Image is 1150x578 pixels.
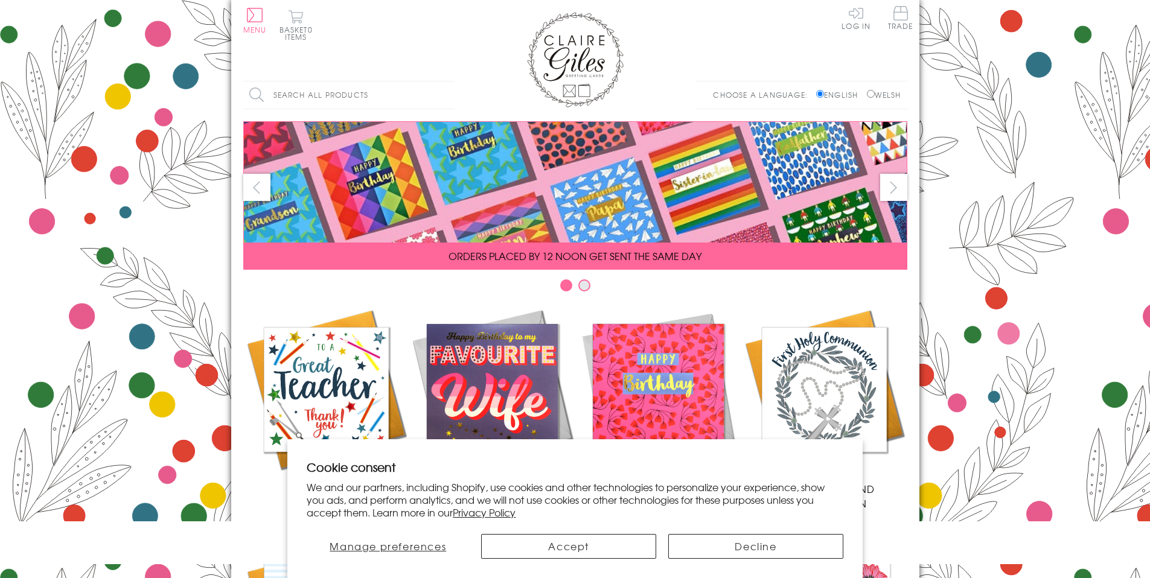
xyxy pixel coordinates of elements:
[888,6,913,32] a: Trade
[243,8,267,33] button: Menu
[867,90,875,98] input: Welsh
[243,279,907,297] div: Carousel Pagination
[307,459,843,475] h2: Cookie consent
[453,505,516,519] a: Privacy Policy
[449,249,701,263] span: ORDERS PLACED BY 12 NOON GET SENT THE SAME DAY
[243,174,270,201] button: prev
[575,306,741,496] a: Birthdays
[741,306,907,510] a: Communion and Confirmation
[243,306,409,496] a: Academic
[842,6,870,30] a: Log In
[888,6,913,30] span: Trade
[243,81,455,109] input: Search all products
[560,279,572,291] button: Carousel Page 1 (Current Slide)
[243,24,267,35] span: Menu
[330,539,446,553] span: Manage preferences
[816,89,864,100] label: English
[280,10,313,40] button: Basket0 items
[307,534,469,559] button: Manage preferences
[409,306,575,496] a: New Releases
[578,279,590,291] button: Carousel Page 2
[442,81,455,109] input: Search
[285,24,313,42] span: 0 items
[307,481,843,518] p: We and our partners, including Shopify, use cookies and other technologies to personalize your ex...
[527,12,624,107] img: Claire Giles Greetings Cards
[816,90,824,98] input: English
[880,174,907,201] button: next
[713,89,814,100] p: Choose a language:
[867,89,901,100] label: Welsh
[668,534,843,559] button: Decline
[481,534,656,559] button: Accept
